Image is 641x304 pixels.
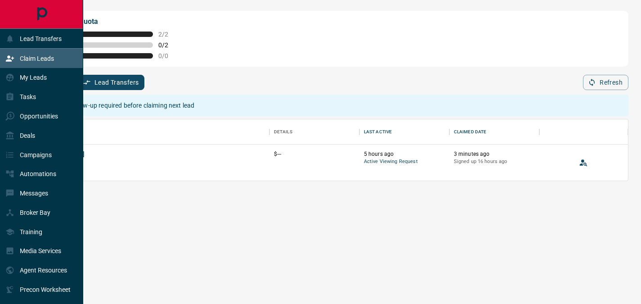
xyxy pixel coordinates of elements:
[49,16,178,27] p: My Daily Quota
[274,150,355,158] p: $---
[158,31,178,38] span: 2 / 2
[158,52,178,59] span: 0 / 0
[577,156,590,169] button: View Lead
[454,150,535,158] p: 3 minutes ago
[158,41,178,49] span: 0 / 2
[454,158,535,165] p: Signed up 16 hours ago
[269,119,359,145] div: Details
[364,119,392,145] div: Last Active
[55,97,194,113] div: Lead follow-up required before claiming next lead
[579,158,588,167] svg: View Lead
[359,119,449,145] div: Last Active
[449,119,539,145] div: Claimed Date
[78,75,145,90] button: Lead Transfers
[364,158,445,166] span: Active Viewing Request
[274,119,292,145] div: Details
[583,75,628,90] button: Refresh
[33,119,269,145] div: Name
[454,119,487,145] div: Claimed Date
[364,150,445,158] p: 5 hours ago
